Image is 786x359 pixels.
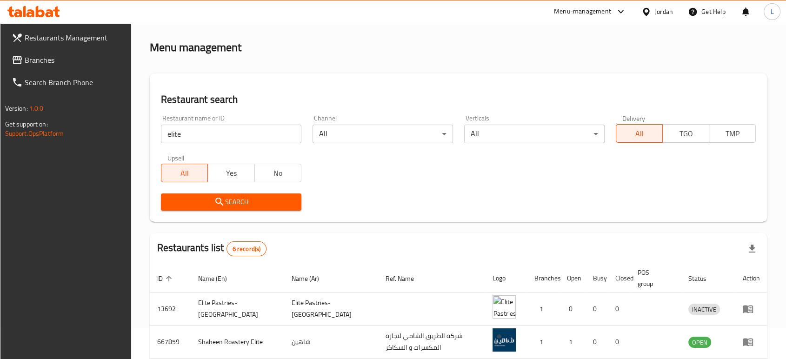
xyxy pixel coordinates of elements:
[165,166,204,180] span: All
[638,267,670,289] span: POS group
[608,264,630,293] th: Closed
[742,336,759,347] div: Menu
[560,264,586,293] th: Open
[608,293,630,326] td: 0
[586,264,608,293] th: Busy
[688,304,720,315] span: INACTIVE
[29,102,44,114] span: 1.0.0
[4,27,132,49] a: Restaurants Management
[493,328,516,352] img: Shaheen Roastery Elite
[161,193,301,211] button: Search
[586,326,608,359] td: 0
[4,71,132,93] a: Search Branch Phone
[191,326,284,359] td: Shaheen Roastery Elite
[161,125,301,143] input: Search for restaurant name or ID..
[464,125,605,143] div: All
[150,40,241,55] h2: Menu management
[157,241,266,256] h2: Restaurants list
[5,127,64,140] a: Support.OpsPlatform
[4,49,132,71] a: Branches
[688,337,711,348] span: OPEN
[485,264,527,293] th: Logo
[198,273,239,284] span: Name (En)
[666,127,706,140] span: TGO
[25,77,124,88] span: Search Branch Phone
[620,127,659,140] span: All
[25,32,124,43] span: Restaurants Management
[227,245,266,253] span: 6 record(s)
[622,115,646,121] label: Delivery
[5,102,28,114] span: Version:
[284,293,378,326] td: Elite Pastries- [GEOGRAPHIC_DATA]
[527,326,560,359] td: 1
[25,54,124,66] span: Branches
[284,326,378,359] td: شاهين
[150,293,191,326] td: 13692
[161,164,208,182] button: All
[493,295,516,319] img: Elite Pastries- Turkish Village
[5,118,48,130] span: Get support on:
[254,164,301,182] button: No
[191,293,284,326] td: Elite Pastries- [GEOGRAPHIC_DATA]
[527,264,560,293] th: Branches
[616,124,663,143] button: All
[735,264,767,293] th: Action
[259,166,298,180] span: No
[554,6,611,17] div: Menu-management
[560,326,586,359] td: 1
[586,293,608,326] td: 0
[655,7,673,17] div: Jordan
[386,273,426,284] span: Ref. Name
[608,326,630,359] td: 0
[168,196,294,208] span: Search
[313,125,453,143] div: All
[207,164,254,182] button: Yes
[378,326,485,359] td: شركة الطريق الشامي لتجارة المكسرات و السكاكر
[150,326,191,359] td: 667859
[688,273,719,284] span: Status
[212,166,251,180] span: Yes
[292,273,331,284] span: Name (Ar)
[662,124,709,143] button: TGO
[167,154,185,161] label: Upsell
[742,303,759,314] div: Menu
[161,93,756,106] h2: Restaurant search
[741,238,763,260] div: Export file
[709,124,756,143] button: TMP
[713,127,752,140] span: TMP
[770,7,773,17] span: L
[560,293,586,326] td: 0
[157,273,175,284] span: ID
[527,293,560,326] td: 1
